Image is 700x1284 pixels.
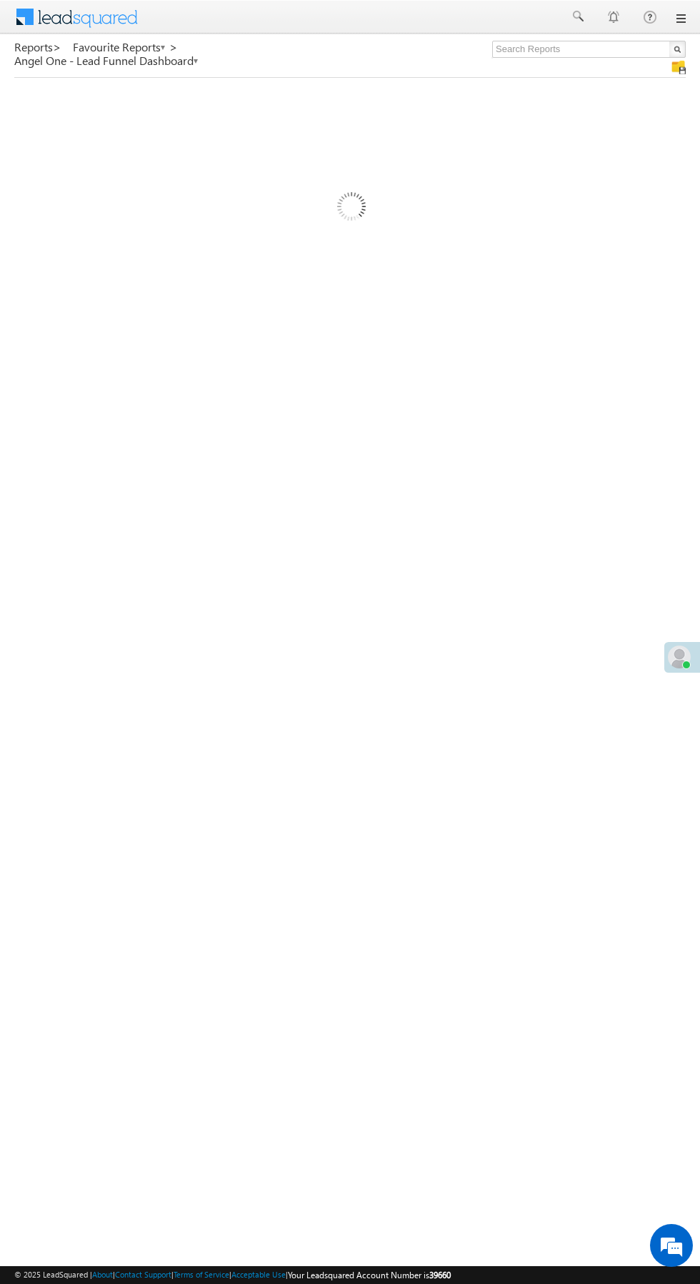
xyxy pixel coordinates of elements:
span: 39660 [429,1270,451,1280]
a: Acceptable Use [231,1270,286,1279]
a: Favourite Reports > [73,41,178,54]
a: Angel One - Lead Funnel Dashboard [14,54,199,67]
a: Reports> [14,41,61,54]
span: > [53,39,61,55]
img: Manage all your saved reports! [671,60,686,74]
span: © 2025 LeadSquared | | | | | [14,1268,451,1282]
img: Loading... [276,135,424,283]
span: > [169,39,178,55]
a: Terms of Service [174,1270,229,1279]
span: Your Leadsquared Account Number is [288,1270,451,1280]
a: About [92,1270,113,1279]
a: Contact Support [115,1270,171,1279]
input: Search Reports [492,41,686,58]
